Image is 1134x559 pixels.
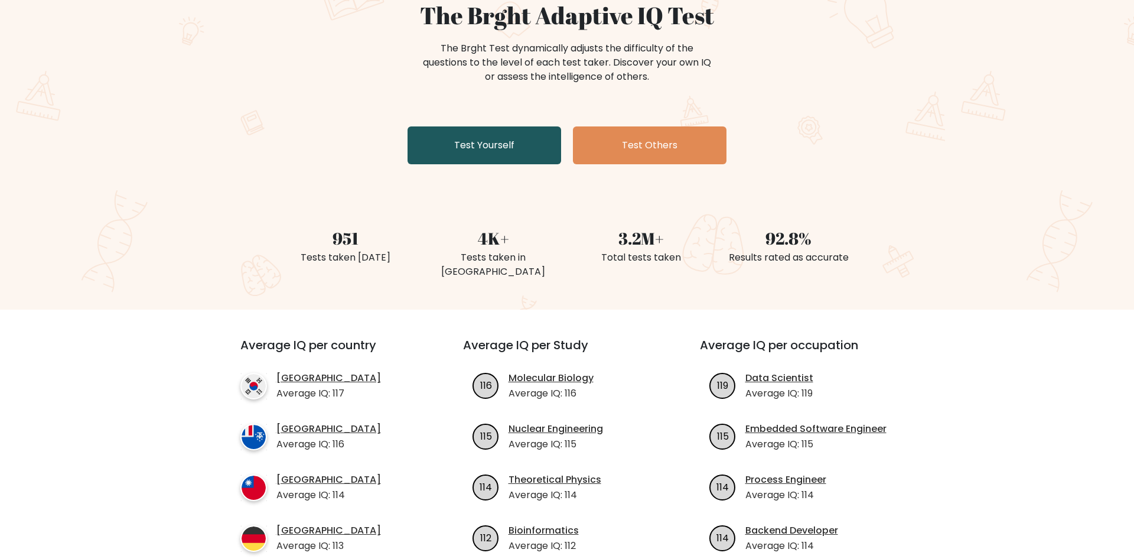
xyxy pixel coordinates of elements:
[276,422,381,436] a: [GEOGRAPHIC_DATA]
[240,474,267,501] img: country
[574,251,708,265] div: Total tests taken
[716,531,729,544] text: 114
[574,226,708,251] div: 3.2M+
[276,524,381,538] a: [GEOGRAPHIC_DATA]
[717,378,728,392] text: 119
[745,473,826,487] a: Process Engineer
[276,386,381,401] p: Average IQ: 117
[240,338,421,366] h3: Average IQ per country
[722,251,855,265] div: Results rated as accurate
[745,371,813,385] a: Data Scientist
[509,524,579,538] a: Bioinformatics
[276,539,381,553] p: Average IQ: 113
[480,480,492,493] text: 114
[276,473,381,487] a: [GEOGRAPHIC_DATA]
[480,378,491,392] text: 116
[509,371,594,385] a: Molecular Biology
[509,488,601,502] p: Average IQ: 114
[745,524,838,538] a: Backend Developer
[573,126,726,164] a: Test Others
[240,424,267,450] img: country
[426,251,560,279] div: Tests taken in [GEOGRAPHIC_DATA]
[276,437,381,451] p: Average IQ: 116
[700,338,908,366] h3: Average IQ per occupation
[276,488,381,502] p: Average IQ: 114
[509,437,603,451] p: Average IQ: 115
[279,226,412,251] div: 951
[463,338,672,366] h3: Average IQ per Study
[745,422,887,436] a: Embedded Software Engineer
[480,531,491,544] text: 112
[722,226,855,251] div: 92.8%
[745,386,813,401] p: Average IQ: 119
[745,437,887,451] p: Average IQ: 115
[716,429,728,443] text: 115
[240,525,267,552] img: country
[745,488,826,502] p: Average IQ: 114
[509,422,603,436] a: Nuclear Engineering
[408,126,561,164] a: Test Yourself
[419,41,715,84] div: The Brght Test dynamically adjusts the difficulty of the questions to the level of each test take...
[745,539,838,553] p: Average IQ: 114
[426,226,560,251] div: 4K+
[279,1,855,30] h1: The Brght Adaptive IQ Test
[480,429,491,443] text: 115
[509,539,579,553] p: Average IQ: 112
[279,251,412,265] div: Tests taken [DATE]
[276,371,381,385] a: [GEOGRAPHIC_DATA]
[509,473,601,487] a: Theoretical Physics
[240,373,267,399] img: country
[716,480,729,493] text: 114
[509,386,594,401] p: Average IQ: 116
